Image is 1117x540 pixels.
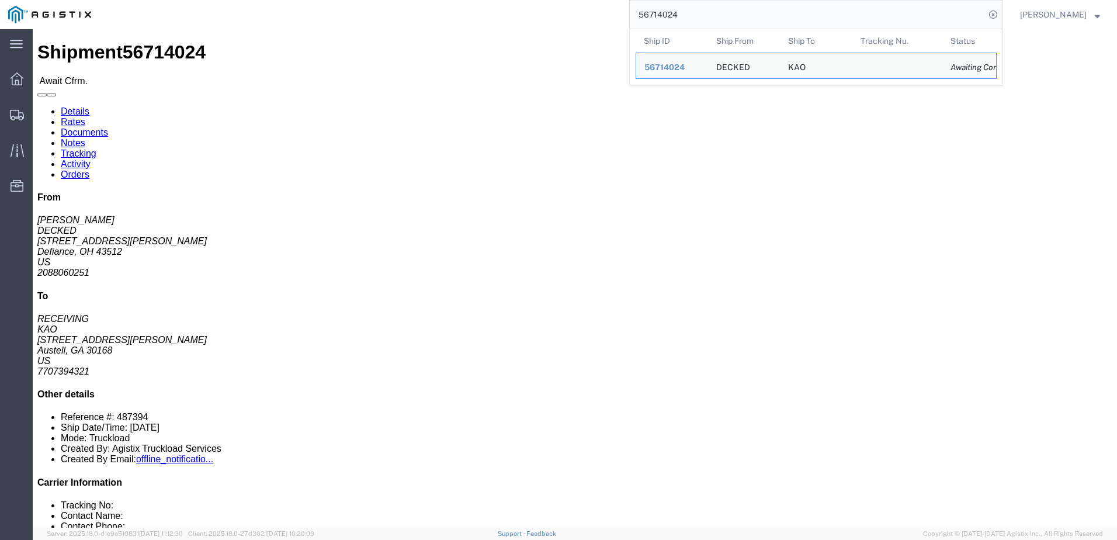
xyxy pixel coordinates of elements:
[526,530,556,537] a: Feedback
[644,63,685,72] span: 56714024
[498,530,527,537] a: Support
[267,530,314,537] span: [DATE] 10:20:09
[951,61,988,74] div: Awaiting Confirmation
[708,29,780,53] th: Ship From
[188,530,314,537] span: Client: 2025.18.0-27d3021
[8,6,91,23] img: logo
[33,29,1117,528] iframe: FS Legacy Container
[636,29,708,53] th: Ship ID
[942,29,997,53] th: Status
[630,1,985,29] input: Search for shipment number, reference number
[139,530,183,537] span: [DATE] 11:12:30
[852,29,943,53] th: Tracking Nu.
[1019,8,1101,22] button: [PERSON_NAME]
[780,29,852,53] th: Ship To
[636,29,1002,85] table: Search Results
[1020,8,1087,21] span: Nathan Seeley
[923,529,1103,539] span: Copyright © [DATE]-[DATE] Agistix Inc., All Rights Reserved
[716,53,750,78] div: DECKED
[47,530,183,537] span: Server: 2025.18.0-d1e9a510831
[644,61,700,74] div: 56714024
[788,53,806,78] div: KAO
